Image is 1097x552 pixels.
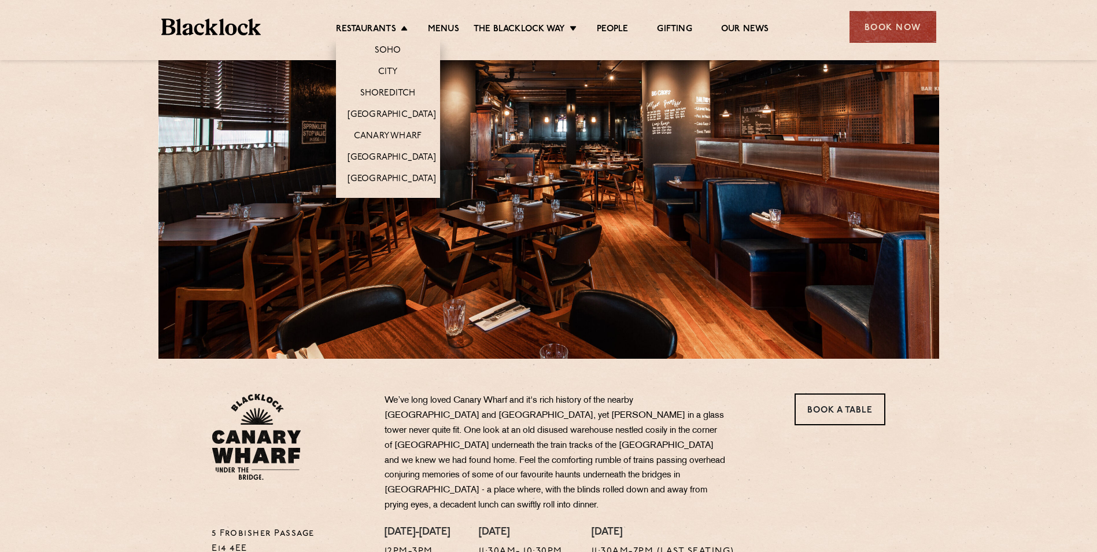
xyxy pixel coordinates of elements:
[385,393,726,513] p: We’ve long loved Canary Wharf and it's rich history of the nearby [GEOGRAPHIC_DATA] and [GEOGRAPH...
[849,11,936,43] div: Book Now
[348,152,436,165] a: [GEOGRAPHIC_DATA]
[354,131,422,143] a: Canary Wharf
[385,527,450,539] h4: [DATE]-[DATE]
[375,45,401,58] a: Soho
[336,24,396,36] a: Restaurants
[348,109,436,122] a: [GEOGRAPHIC_DATA]
[721,24,769,36] a: Our News
[212,393,301,480] img: BL_CW_Logo_Website.svg
[428,24,459,36] a: Menus
[657,24,692,36] a: Gifting
[378,67,398,79] a: City
[360,88,416,101] a: Shoreditch
[348,174,436,186] a: [GEOGRAPHIC_DATA]
[474,24,565,36] a: The Blacklock Way
[592,527,734,539] h4: [DATE]
[597,24,628,36] a: People
[161,19,261,35] img: BL_Textured_Logo-footer-cropped.svg
[795,393,885,425] a: Book a Table
[479,527,563,539] h4: [DATE]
